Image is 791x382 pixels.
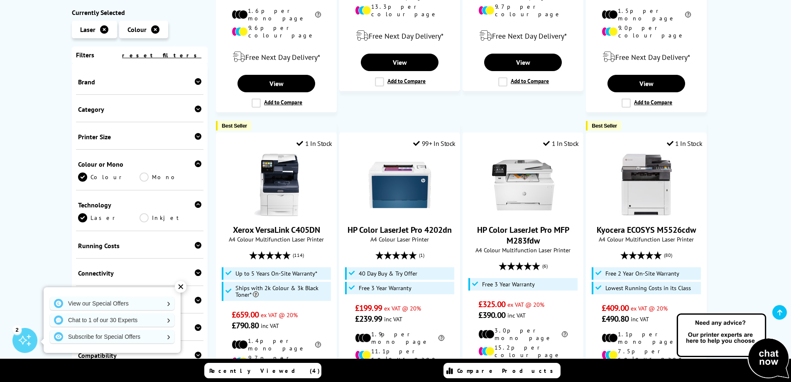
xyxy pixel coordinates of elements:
[664,247,672,263] span: (80)
[478,299,505,310] span: £325.00
[602,313,629,324] span: £490.80
[50,313,174,327] a: Chat to 1 of our 30 Experts
[235,270,317,277] span: Up to 5 Years On-Site Warranty*
[232,337,321,352] li: 1.4p per mono page
[543,139,579,148] div: 1 In Stock
[78,78,202,86] div: Brand
[542,258,548,274] span: (6)
[220,45,332,69] div: modal_delivery
[602,330,691,345] li: 1.1p per mono page
[355,303,382,313] span: £199.99
[296,139,332,148] div: 1 In Stock
[631,304,668,312] span: ex VAT @ 20%
[467,246,579,254] span: A4 Colour Multifunction Laser Printer
[478,310,505,320] span: £390.00
[361,54,438,71] a: View
[631,315,649,323] span: inc VAT
[586,121,621,131] button: Best Seller
[233,224,320,235] a: Xerox VersaLink C405DN
[590,235,702,243] span: A4 Colour Multifunction Laser Printer
[238,75,315,92] a: View
[667,139,703,148] div: 1 In Stock
[592,123,617,129] span: Best Seller
[602,24,691,39] li: 9.0p per colour page
[597,224,696,235] a: Kyocera ECOSYS M5526cdw
[235,285,329,298] span: Ships with 2k Colour & 3k Black Toner*
[344,24,455,47] div: modal_delivery
[622,99,672,108] label: Add to Compare
[76,51,94,59] span: Filters
[140,173,201,182] a: Mono
[261,311,298,319] span: ex VAT @ 20%
[675,312,791,380] img: Open Live Chat window
[369,209,431,218] a: HP Color LaserJet Pro 4202dn
[478,3,568,18] li: 9.7p per colour page
[122,52,201,59] a: reset filters
[78,160,202,168] div: Colour or Mono
[457,367,558,375] span: Compare Products
[507,301,544,308] span: ex VAT @ 20%
[175,281,186,293] div: ✕
[220,235,332,243] span: A4 Colour Multifunction Laser Printer
[80,25,96,34] span: Laser
[602,347,691,362] li: 7.5p per colour page
[355,347,444,362] li: 11.1p per colour page
[12,325,22,334] div: 2
[615,209,678,218] a: Kyocera ECOSYS M5526cdw
[72,8,208,17] div: Currently Selected
[384,304,421,312] span: ex VAT @ 20%
[443,363,561,378] a: Compare Products
[78,242,202,250] div: Running Costs
[484,54,561,71] a: View
[50,297,174,310] a: View our Special Offers
[355,313,382,324] span: £239.99
[232,309,259,320] span: £659.00
[413,139,455,148] div: 99+ In Stock
[140,213,201,222] a: Inkjet
[359,270,417,277] span: 40 Day Buy & Try Offer
[232,354,321,369] li: 9.7p per colour page
[355,330,444,345] li: 1.9p per mono page
[498,77,549,86] label: Add to Compare
[359,285,411,291] span: Free 3 Year Warranty
[78,105,202,113] div: Category
[261,322,279,330] span: inc VAT
[507,311,526,319] span: inc VAT
[216,121,251,131] button: Best Seller
[209,367,320,375] span: Recently Viewed (4)
[605,285,691,291] span: Lowest Running Costs in its Class
[78,213,140,222] a: Laser
[245,154,308,216] img: Xerox VersaLink C405DN
[492,154,554,216] img: HP Color LaserJet Pro MFP M283fdw
[348,224,452,235] a: HP Color LaserJet Pro 4202dn
[602,7,691,22] li: 1.5p per mono page
[478,327,568,342] li: 3.0p per mono page
[222,123,247,129] span: Best Seller
[375,77,426,86] label: Add to Compare
[467,24,579,47] div: modal_delivery
[245,209,308,218] a: Xerox VersaLink C405DN
[478,344,568,359] li: 15.2p per colour page
[369,154,431,216] img: HP Color LaserJet Pro 4202dn
[590,45,702,69] div: modal_delivery
[344,235,455,243] span: A4 Colour Laser Printer
[482,281,535,288] span: Free 3 Year Warranty
[605,270,679,277] span: Free 2 Year On-Site Warranty
[602,303,629,313] span: £409.00
[78,351,202,360] div: Compatibility
[252,99,302,108] label: Add to Compare
[78,133,202,141] div: Printer Size
[419,247,424,263] span: (1)
[78,173,140,182] a: Colour
[204,363,321,378] a: Recently Viewed (4)
[232,24,321,39] li: 9.6p per colour page
[50,330,174,343] a: Subscribe for Special Offers
[477,224,569,246] a: HP Color LaserJet Pro MFP M283fdw
[78,201,202,209] div: Technology
[232,320,259,331] span: £790.80
[355,3,444,18] li: 13.3p per colour page
[127,25,147,34] span: Colour
[78,269,202,277] div: Connectivity
[615,154,678,216] img: Kyocera ECOSYS M5526cdw
[492,209,554,218] a: HP Color LaserJet Pro MFP M283fdw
